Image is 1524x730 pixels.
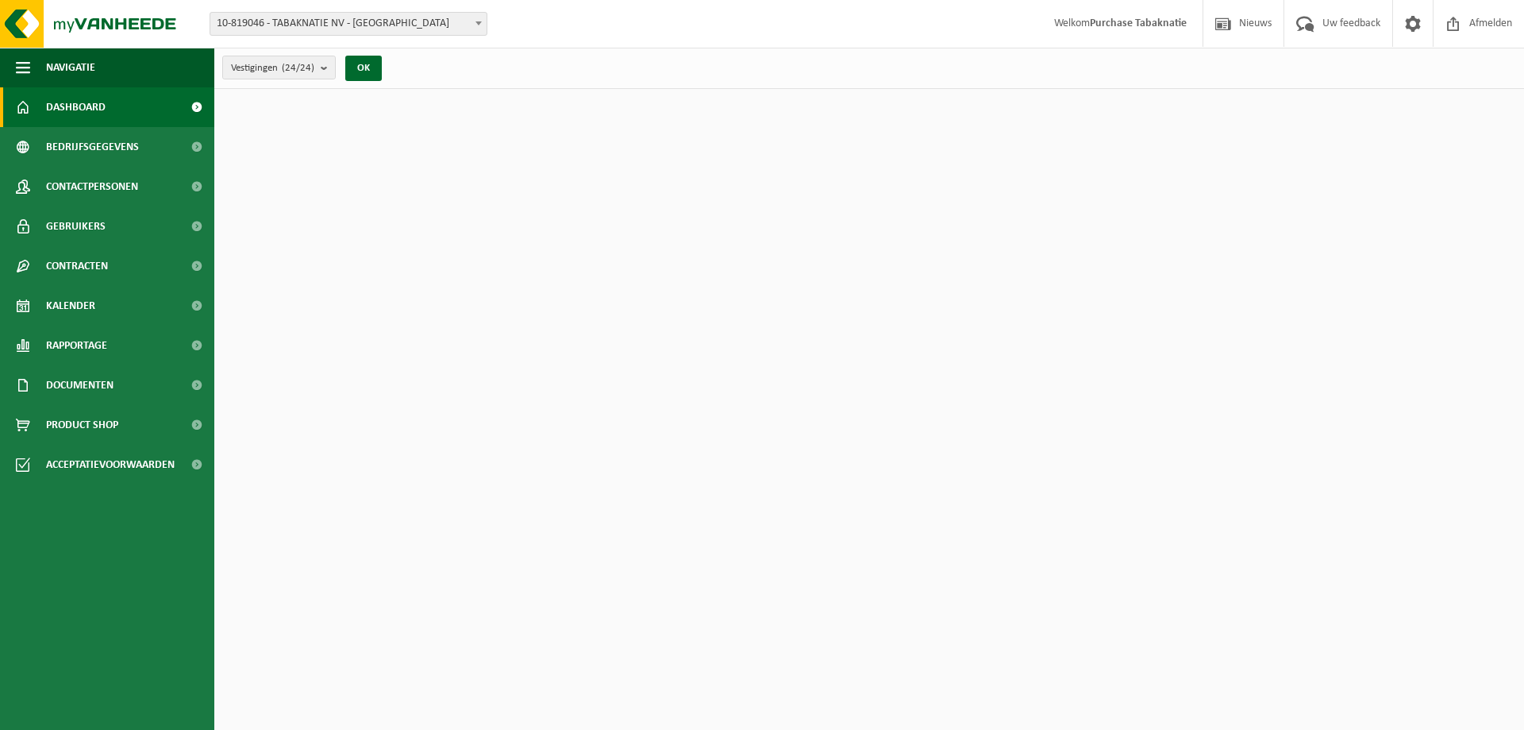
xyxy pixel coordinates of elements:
strong: Purchase Tabaknatie [1090,17,1187,29]
span: Product Shop [46,405,118,445]
span: Contactpersonen [46,167,138,207]
span: Rapportage [46,326,107,365]
span: Navigatie [46,48,95,87]
span: Documenten [46,365,114,405]
span: Vestigingen [231,56,314,80]
span: Dashboard [46,87,106,127]
span: Gebruikers [46,207,106,246]
span: 10-819046 - TABAKNATIE NV - ANTWERPEN [210,13,487,35]
count: (24/24) [282,63,314,73]
button: Vestigingen(24/24) [222,56,336,79]
span: Kalender [46,286,95,326]
button: OK [345,56,382,81]
span: Bedrijfsgegevens [46,127,139,167]
span: Contracten [46,246,108,286]
span: 10-819046 - TABAKNATIE NV - ANTWERPEN [210,12,487,36]
span: Acceptatievoorwaarden [46,445,175,485]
